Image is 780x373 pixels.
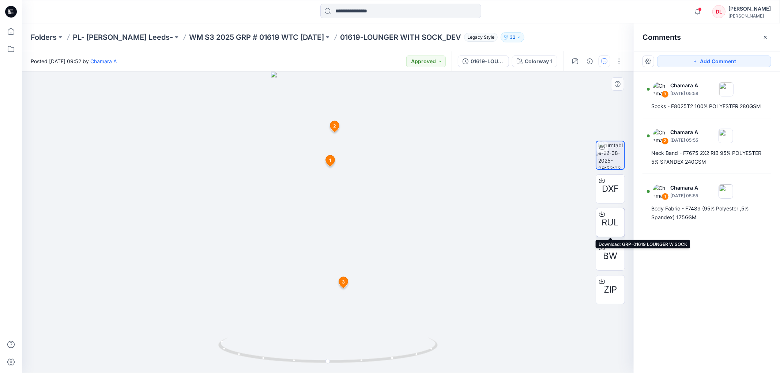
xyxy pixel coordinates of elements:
p: [DATE] 05:55 [670,137,698,144]
a: WM S3 2025 GRP # 01619 WTC [DATE] [189,32,324,42]
p: 32 [510,33,515,41]
div: 01619-LOUNGER WITH SOCK_DEV [471,57,504,65]
span: BW [603,250,618,263]
button: 32 [501,32,524,42]
div: Colorway 1 [525,57,553,65]
p: [DATE] 05:58 [670,90,698,97]
a: PL- [PERSON_NAME] Leeds- [73,32,173,42]
span: RUL [602,216,619,229]
span: Legacy Style [464,33,498,42]
div: Neck Band - F7675 2X2 RIB 95% POLYESTER 5% SPANDEX 240GSM [651,149,762,166]
img: turntable-22-08-2025-09:53:02 [598,141,624,169]
p: Chamara A [670,128,698,137]
button: Details [584,56,596,67]
div: 2 [662,137,669,145]
p: Chamara A [670,183,698,192]
button: Legacy Style [461,32,498,42]
img: Chamara A [653,184,667,199]
div: 1 [662,193,669,200]
p: 01619-LOUNGER WITH SOCK_DEV [340,32,461,42]
a: Folders [31,32,57,42]
div: DL [712,5,726,18]
img: Chamara A [653,82,667,96]
span: ZIP [604,283,617,296]
p: [DATE] 05:55 [670,192,698,199]
a: Chamara A [90,58,117,64]
p: Chamara A [670,81,698,90]
div: [PERSON_NAME] [728,13,771,19]
button: Colorway 1 [512,56,557,67]
div: [PERSON_NAME] [728,4,771,13]
button: Add Comment [657,56,771,67]
div: Body Fabric - F7489 (95% Polyester ,5% Spandex) 175GSM [651,204,762,222]
button: 01619-LOUNGER WITH SOCK_DEV [458,56,509,67]
div: Socks - F8025T2 100% POLYESTER 280GSM [651,102,762,111]
div: 3 [662,91,669,98]
span: DXF [602,182,619,195]
h2: Comments [643,33,681,42]
span: Posted [DATE] 09:52 by [31,57,117,65]
img: Chamara A [653,129,667,143]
